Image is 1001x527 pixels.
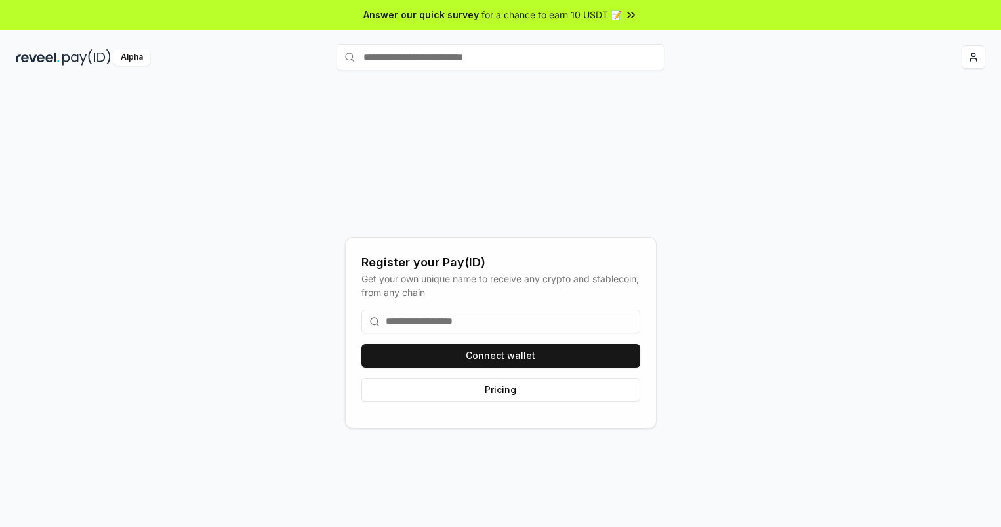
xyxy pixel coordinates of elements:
div: Alpha [113,49,150,66]
div: Get your own unique name to receive any crypto and stablecoin, from any chain [361,272,640,299]
div: Register your Pay(ID) [361,253,640,272]
img: reveel_dark [16,49,60,66]
span: Answer our quick survey [363,8,479,22]
button: Pricing [361,378,640,402]
span: for a chance to earn 10 USDT 📝 [481,8,622,22]
img: pay_id [62,49,111,66]
button: Connect wallet [361,344,640,368]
